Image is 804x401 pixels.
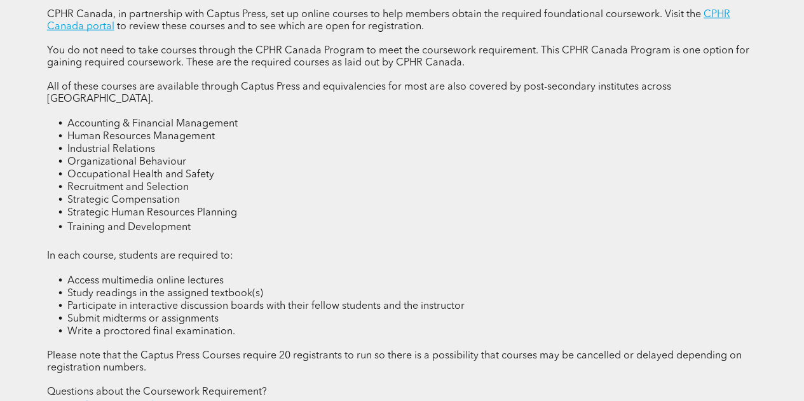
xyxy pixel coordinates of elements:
span: to review these courses and to see which are open for registration. [117,22,424,32]
span: Training and Development [67,222,191,233]
span: Please note that the Captus Press Courses require 20 registrants to run so there is a possibility... [47,351,742,373]
span: Write a proctored final examination. [67,327,235,337]
span: Questions about the Coursework Requirement? [47,387,267,397]
span: Participate in interactive discussion boards with their fellow students and the instructor [67,301,465,311]
span: Occupational Health and Safety [67,170,214,180]
span: In each course, students are required to: [47,251,233,261]
span: Strategic Compensation [67,195,180,205]
span: Submit midterms or assignments [67,314,219,324]
span: Recruitment and Selection [67,182,189,193]
span: You do not need to take courses through the CPHR Canada Program to meet the coursework requiremen... [47,46,749,68]
span: Industrial Relations [67,144,155,154]
span: CPHR Canada, in partnership with Captus Press, set up online courses to help members obtain the r... [47,10,701,20]
span: Access multimedia online lectures [67,276,224,286]
span: Organizational Behaviour [67,157,186,167]
span: Study readings in the assigned textbook(s) [67,289,263,299]
span: Accounting & Financial Management [67,119,238,129]
span: All of these courses are available through Captus Press and equivalencies for most are also cover... [47,82,671,104]
span: Strategic Human Resources Planning [67,208,237,218]
span: Human Resources Management [67,132,215,142]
